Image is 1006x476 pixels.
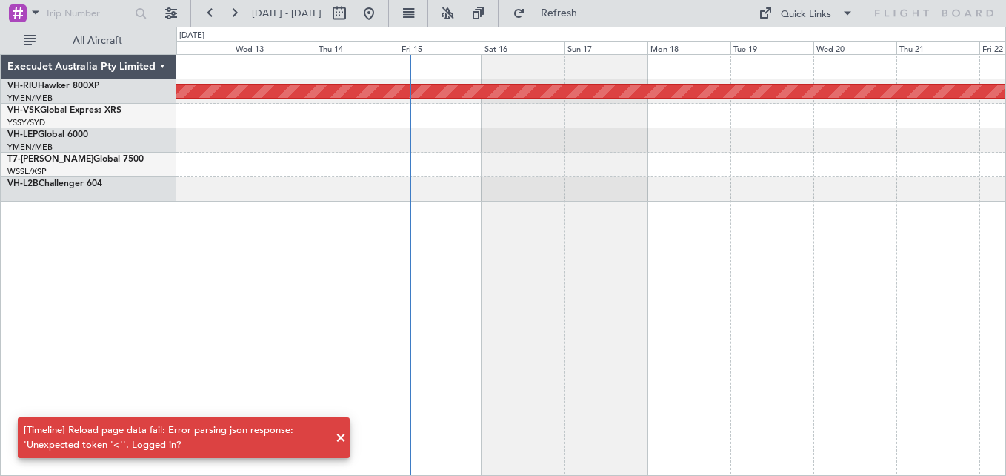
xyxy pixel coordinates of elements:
[252,7,322,20] span: [DATE] - [DATE]
[7,130,38,139] span: VH-LEP
[7,155,144,164] a: T7-[PERSON_NAME]Global 7500
[7,93,53,104] a: YMEN/MEB
[751,1,861,25] button: Quick Links
[7,130,88,139] a: VH-LEPGlobal 6000
[730,41,813,54] div: Tue 19
[7,82,99,90] a: VH-RIUHawker 800XP
[150,41,233,54] div: Tue 12
[7,82,38,90] span: VH-RIU
[45,2,130,24] input: Trip Number
[781,7,831,22] div: Quick Links
[16,29,161,53] button: All Aircraft
[399,41,482,54] div: Fri 15
[233,41,316,54] div: Wed 13
[564,41,647,54] div: Sun 17
[482,41,564,54] div: Sat 16
[7,117,45,128] a: YSSY/SYD
[647,41,730,54] div: Mon 18
[7,142,53,153] a: YMEN/MEB
[316,41,399,54] div: Thu 14
[7,179,39,188] span: VH-L2B
[7,106,121,115] a: VH-VSKGlobal Express XRS
[506,1,595,25] button: Refresh
[7,179,102,188] a: VH-L2BChallenger 604
[7,155,93,164] span: T7-[PERSON_NAME]
[528,8,590,19] span: Refresh
[7,106,40,115] span: VH-VSK
[813,41,896,54] div: Wed 20
[24,423,327,452] div: [Timeline] Reload page data fail: Error parsing json response: 'Unexpected token '<''. Logged in?
[896,41,979,54] div: Thu 21
[7,166,47,177] a: WSSL/XSP
[39,36,156,46] span: All Aircraft
[179,30,204,42] div: [DATE]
